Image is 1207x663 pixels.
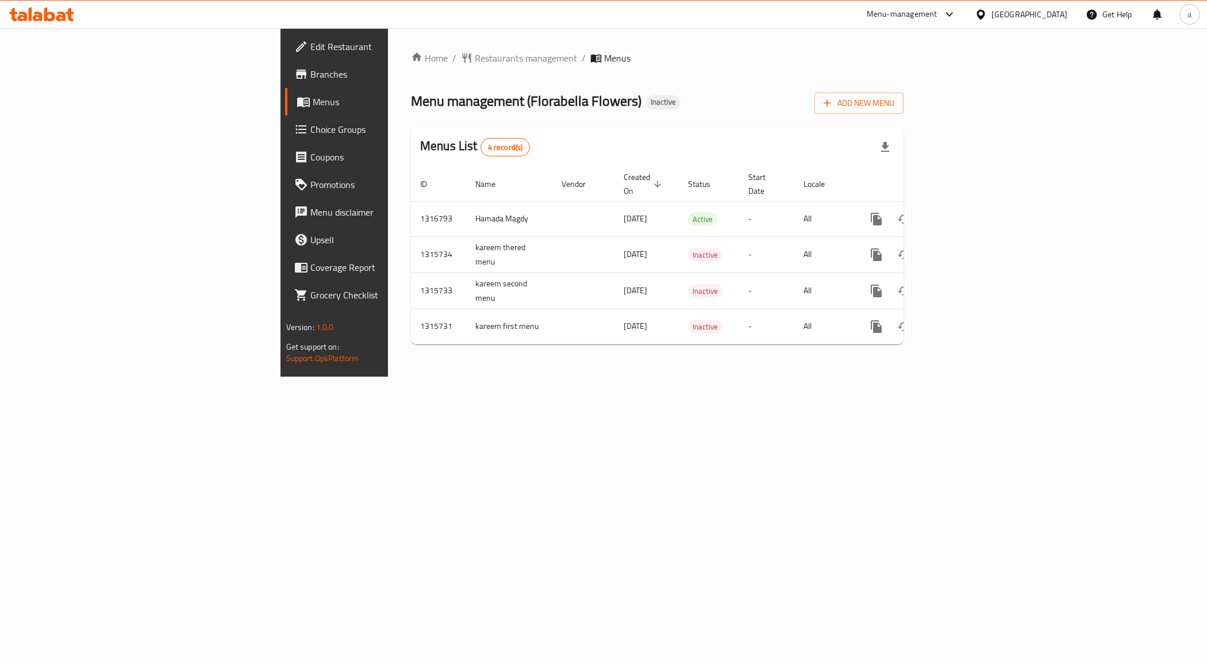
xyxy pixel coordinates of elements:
li: / [582,51,586,65]
span: Branches [310,67,473,81]
span: Add New Menu [824,96,894,110]
button: Change Status [890,205,918,233]
button: Change Status [890,277,918,305]
span: 1.0.0 [316,320,334,335]
td: All [794,273,854,309]
span: Inactive [646,97,681,107]
a: Edit Restaurant [285,33,482,60]
th: Actions [854,167,982,202]
span: Inactive [688,320,722,334]
td: All [794,236,854,273]
td: kareem second menu [466,273,552,309]
a: Menus [285,88,482,116]
span: [DATE] [624,247,647,262]
nav: breadcrumb [411,51,904,65]
span: Promotions [310,178,473,191]
table: enhanced table [411,167,982,344]
span: Get support on: [286,339,339,354]
a: Branches [285,60,482,88]
div: Inactive [646,95,681,109]
div: Menu-management [867,7,937,21]
a: Menu disclaimer [285,198,482,226]
span: Upsell [310,233,473,247]
span: Status [688,177,725,191]
span: [DATE] [624,211,647,226]
a: Coupons [285,143,482,171]
td: - [739,236,794,273]
span: Name [475,177,510,191]
span: Menus [313,95,473,109]
span: [DATE] [624,283,647,298]
button: more [863,313,890,340]
button: more [863,205,890,233]
td: - [739,309,794,344]
span: Created On [624,170,665,198]
span: Locale [804,177,840,191]
span: Inactive [688,285,722,298]
span: Edit Restaurant [310,40,473,53]
span: Active [688,213,717,226]
span: Coupons [310,150,473,164]
a: Coverage Report [285,254,482,281]
button: Add New Menu [814,93,904,114]
div: [GEOGRAPHIC_DATA] [991,8,1067,21]
td: kareem first menu [466,309,552,344]
span: [DATE] [624,319,647,334]
span: Vendor [562,177,601,191]
span: Version: [286,320,314,335]
span: Menu disclaimer [310,205,473,219]
button: more [863,241,890,269]
a: Grocery Checklist [285,281,482,309]
td: Hamada Magdy [466,201,552,236]
span: a [1187,8,1191,21]
span: Menus [604,51,631,65]
a: Support.OpsPlatform [286,351,359,366]
span: Choice Groups [310,122,473,136]
td: All [794,309,854,344]
span: 4 record(s) [481,142,530,153]
button: Change Status [890,241,918,269]
div: Export file [871,133,899,161]
div: Active [688,212,717,226]
span: Inactive [688,248,722,262]
button: more [863,277,890,305]
div: Total records count [481,138,531,156]
span: ID [420,177,442,191]
span: Restaurants management [475,51,577,65]
span: Grocery Checklist [310,288,473,302]
td: - [739,273,794,309]
span: Menu management ( Florabella Flowers ) [411,88,641,114]
span: Start Date [748,170,781,198]
td: All [794,201,854,236]
h2: Menus List [420,137,530,156]
a: Restaurants management [461,51,577,65]
td: kareem thered menu [466,236,552,273]
a: Choice Groups [285,116,482,143]
button: Change Status [890,313,918,340]
a: Promotions [285,171,482,198]
a: Upsell [285,226,482,254]
span: Coverage Report [310,260,473,274]
td: - [739,201,794,236]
